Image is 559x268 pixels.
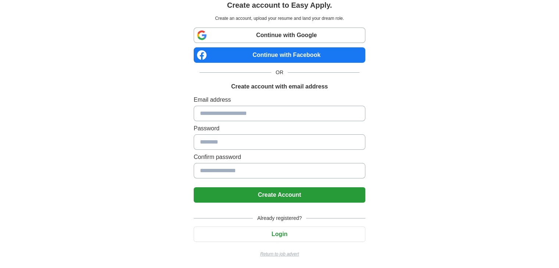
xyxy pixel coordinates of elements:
[271,69,288,76] span: OR
[194,227,365,242] button: Login
[194,95,365,104] label: Email address
[194,28,365,43] a: Continue with Google
[194,124,365,133] label: Password
[194,187,365,203] button: Create Account
[231,82,328,91] h1: Create account with email address
[194,153,365,162] label: Confirm password
[194,47,365,63] a: Continue with Facebook
[195,15,364,22] p: Create an account, upload your resume and land your dream role.
[194,251,365,257] a: Return to job advert
[194,231,365,237] a: Login
[253,214,306,222] span: Already registered?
